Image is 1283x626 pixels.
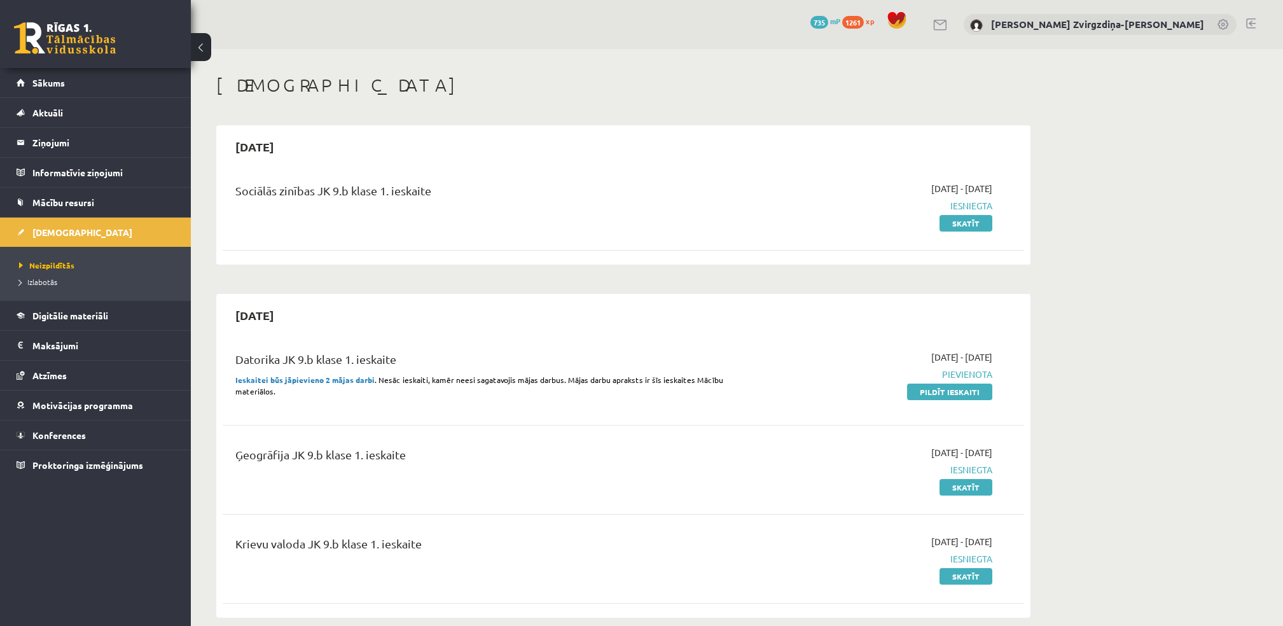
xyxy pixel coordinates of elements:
a: Maksājumi [17,331,175,360]
span: Motivācijas programma [32,400,133,411]
a: Skatīt [940,568,992,585]
span: Atzīmes [32,370,67,381]
span: [DATE] - [DATE] [931,446,992,459]
h1: [DEMOGRAPHIC_DATA] [216,74,1030,96]
span: Digitālie materiāli [32,310,108,321]
a: Pildīt ieskaiti [907,384,992,400]
span: [DATE] - [DATE] [931,535,992,548]
span: mP [830,16,840,26]
span: [DATE] - [DATE] [931,182,992,195]
div: Krievu valoda JK 9.b klase 1. ieskaite [235,535,733,559]
img: Rebeka Zvirgzdiņa-Stepanova [970,19,983,32]
span: Iesniegta [752,463,992,476]
a: Motivācijas programma [17,391,175,420]
strong: Ieskaitei būs jāpievieno 2 mājas darbi [235,375,375,385]
a: Informatīvie ziņojumi [17,158,175,187]
span: Iesniegta [752,552,992,566]
a: 735 mP [810,16,840,26]
span: Aktuāli [32,107,63,118]
span: 735 [810,16,828,29]
a: Ziņojumi [17,128,175,157]
a: Konferences [17,421,175,450]
legend: Maksājumi [32,331,175,360]
h2: [DATE] [223,132,287,162]
a: Skatīt [940,479,992,496]
legend: Informatīvie ziņojumi [32,158,175,187]
a: [PERSON_NAME] Zvirgzdiņa-[PERSON_NAME] [991,18,1204,31]
a: [DEMOGRAPHIC_DATA] [17,218,175,247]
a: Sākums [17,68,175,97]
span: Izlabotās [19,277,57,287]
a: Mācību resursi [17,188,175,217]
legend: Ziņojumi [32,128,175,157]
a: Skatīt [940,215,992,232]
a: Digitālie materiāli [17,301,175,330]
span: Pievienota [752,368,992,381]
a: Rīgas 1. Tālmācības vidusskola [14,22,116,54]
h2: [DATE] [223,300,287,330]
span: 1261 [842,16,864,29]
a: Neizpildītās [19,260,178,271]
a: Atzīmes [17,361,175,390]
span: Iesniegta [752,199,992,212]
a: Aktuāli [17,98,175,127]
span: Proktoringa izmēģinājums [32,459,143,471]
span: Neizpildītās [19,260,74,270]
span: [DEMOGRAPHIC_DATA] [32,226,132,238]
span: . Nesāc ieskaiti, kamēr neesi sagatavojis mājas darbus. Mājas darbu apraksts ir šīs ieskaites Māc... [235,375,723,396]
div: Datorika JK 9.b klase 1. ieskaite [235,351,733,374]
span: Konferences [32,429,86,441]
div: Sociālās zinības JK 9.b klase 1. ieskaite [235,182,733,205]
span: xp [866,16,874,26]
a: Izlabotās [19,276,178,288]
span: [DATE] - [DATE] [931,351,992,364]
span: Mācību resursi [32,197,94,208]
a: Proktoringa izmēģinājums [17,450,175,480]
div: Ģeogrāfija JK 9.b klase 1. ieskaite [235,446,733,470]
a: 1261 xp [842,16,880,26]
span: Sākums [32,77,65,88]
